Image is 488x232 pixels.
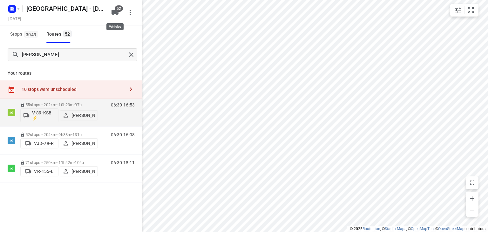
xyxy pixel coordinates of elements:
button: [PERSON_NAME] [60,166,98,176]
input: Search routes [22,50,126,60]
p: 06:30-16:08 [111,132,135,137]
div: 10 stops were unscheduled [22,87,125,92]
button: Map settings [451,4,464,17]
p: VR-155-L [34,169,53,174]
p: 71 stops • 250km • 11h42m [20,160,98,165]
p: 55 stops • 202km • 10h23m [20,102,98,107]
p: VJD-79-R [34,141,54,146]
span: 131u [72,132,82,137]
span: • [71,132,72,137]
button: Fit zoom [464,4,477,17]
p: [PERSON_NAME] [71,169,95,174]
button: 52 [109,6,121,19]
button: More [124,6,137,19]
span: 3049 [24,31,38,38]
a: OpenMapTiles [411,227,435,231]
p: V-89-KSB ⚡ [32,110,56,120]
h5: Project date [6,15,24,22]
a: OpenStreetMap [438,227,464,231]
p: 52 stops • 204km • 9h38m [20,132,98,137]
button: [PERSON_NAME] [60,138,98,148]
button: VR-155-L [20,166,58,176]
span: • [73,102,75,107]
p: 06:30-18:11 [111,160,135,165]
span: Stops [10,30,40,38]
div: Routes [46,30,74,38]
li: © 2025 , © , © © contributors [350,227,485,231]
span: 104u [75,160,84,165]
span: 52 [63,31,72,37]
button: [PERSON_NAME] [60,110,98,120]
button: V-89-KSB ⚡ [20,108,58,122]
button: VJD-79-R [20,138,58,148]
span: 97u [75,102,81,107]
span: 52 [115,5,123,12]
span: • [73,160,75,165]
a: Stadia Maps [385,227,406,231]
p: [PERSON_NAME] [71,113,95,118]
h5: Rename [24,3,106,14]
a: Routetitan [363,227,380,231]
p: Your routes [8,70,135,77]
div: small contained button group [450,4,478,17]
p: [PERSON_NAME] [71,141,95,146]
p: 06:30-16:53 [111,102,135,107]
